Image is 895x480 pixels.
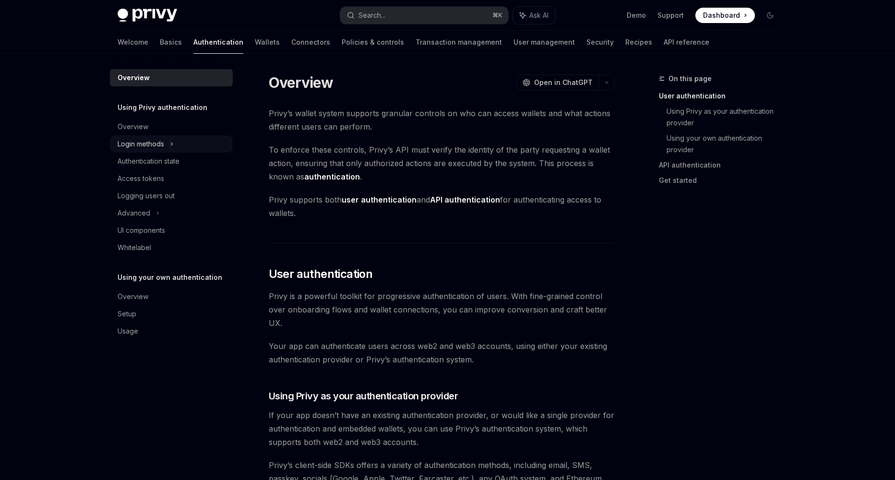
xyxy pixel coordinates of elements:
[118,242,151,253] div: Whitelabel
[118,121,148,132] div: Overview
[516,74,598,91] button: Open in ChatGPT
[118,31,148,54] a: Welcome
[664,31,709,54] a: API reference
[118,156,179,167] div: Authentication state
[118,138,164,150] div: Login methods
[110,187,233,204] a: Logging users out
[342,195,417,204] strong: user authentication
[269,107,615,133] span: Privy’s wallet system supports granular controls on who can access wallets and what actions diffe...
[529,11,549,20] span: Ask AI
[118,308,136,320] div: Setup
[118,173,164,184] div: Access tokens
[160,31,182,54] a: Basics
[657,11,684,20] a: Support
[269,193,615,220] span: Privy supports both and for authenticating access to wallets.
[659,88,786,104] a: User authentication
[118,9,177,22] img: dark logo
[586,31,614,54] a: Security
[627,11,646,20] a: Demo
[193,31,243,54] a: Authentication
[291,31,330,54] a: Connectors
[269,408,615,449] span: If your app doesn’t have an existing authentication provider, or would like a single provider for...
[695,8,755,23] a: Dashboard
[668,73,712,84] span: On this page
[269,339,615,366] span: Your app can authenticate users across web2 and web3 accounts, using either your existing authent...
[342,31,404,54] a: Policies & controls
[118,190,175,202] div: Logging users out
[118,325,138,337] div: Usage
[118,225,165,236] div: UI components
[659,173,786,188] a: Get started
[763,8,778,23] button: Toggle dark mode
[269,289,615,330] span: Privy is a powerful toolkit for progressive authentication of users. With fine-grained control ov...
[430,195,500,204] strong: API authentication
[110,323,233,340] a: Usage
[534,78,593,87] span: Open in ChatGPT
[118,102,207,113] h5: Using Privy authentication
[110,118,233,135] a: Overview
[703,11,740,20] span: Dashboard
[358,10,385,21] div: Search...
[513,31,575,54] a: User management
[625,31,652,54] a: Recipes
[118,272,222,283] h5: Using your own authentication
[667,131,786,157] a: Using your own authentication provider
[416,31,502,54] a: Transaction management
[340,7,508,24] button: Search...⌘K
[110,288,233,305] a: Overview
[492,12,502,19] span: ⌘ K
[118,72,150,84] div: Overview
[513,7,555,24] button: Ask AI
[110,239,233,256] a: Whitelabel
[667,104,786,131] a: Using Privy as your authentication provider
[269,74,334,91] h1: Overview
[269,266,373,282] span: User authentication
[110,305,233,323] a: Setup
[269,389,458,403] span: Using Privy as your authentication provider
[118,207,150,219] div: Advanced
[659,157,786,173] a: API authentication
[110,170,233,187] a: Access tokens
[110,153,233,170] a: Authentication state
[269,143,615,183] span: To enforce these controls, Privy’s API must verify the identity of the party requesting a wallet ...
[110,69,233,86] a: Overview
[255,31,280,54] a: Wallets
[118,291,148,302] div: Overview
[304,172,360,181] strong: authentication
[110,222,233,239] a: UI components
